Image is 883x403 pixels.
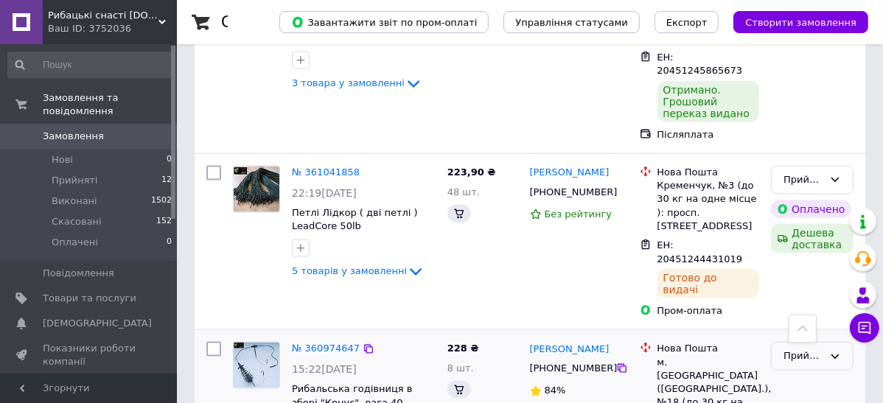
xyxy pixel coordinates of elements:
[657,239,743,264] span: ЕН: 20451244431019
[43,267,114,280] span: Повідомлення
[52,236,98,249] span: Оплачені
[151,195,172,208] span: 1502
[7,52,173,78] input: Пошук
[233,342,280,389] a: Фото товару
[43,130,104,143] span: Замовлення
[503,11,640,33] button: Управління статусами
[657,128,760,141] div: Післяплата
[52,153,73,167] span: Нові
[43,317,152,330] span: [DEMOGRAPHIC_DATA]
[657,166,760,179] div: Нова Пошта
[52,195,97,208] span: Виконані
[657,52,743,77] span: ЕН: 20451245865673
[43,292,136,305] span: Товари та послуги
[657,179,760,233] div: Кременчук, №3 (до 30 кг на одне місце ): просп. [STREET_ADDRESS]
[515,17,628,28] span: Управління статусами
[771,224,854,253] div: Дешева доставка
[292,363,357,375] span: 15:22[DATE]
[545,385,566,396] span: 84%
[279,11,489,33] button: Завантажити звіт по пром-оплаті
[292,77,405,88] span: 3 товара у замовленні
[530,343,610,357] a: [PERSON_NAME]
[292,343,360,354] a: № 360974647
[527,183,617,202] div: [PHONE_NUMBER]
[292,187,357,199] span: 22:19[DATE]
[447,186,480,197] span: 48 шт.
[292,207,418,232] a: Петлі Лідкор ( дві петлі ) LeadCore 50lb
[657,342,760,355] div: Нова Пошта
[292,77,422,88] a: 3 товара у замовленні
[233,166,280,213] a: Фото товару
[666,17,708,28] span: Експорт
[545,208,612,220] span: Без рейтингу
[52,174,97,187] span: Прийняті
[52,215,102,228] span: Скасовані
[733,11,868,33] button: Створити замовлення
[221,13,371,31] h1: Список замовлень
[292,167,360,178] a: № 361041858
[657,304,760,318] div: Пром-оплата
[447,343,479,354] span: 228 ₴
[291,15,477,29] span: Завантажити звіт по пром-оплаті
[745,17,856,28] span: Створити замовлення
[771,200,851,218] div: Оплачено
[43,91,177,118] span: Замовлення та повідомлення
[43,342,136,368] span: Показники роботи компанії
[292,266,407,277] span: 5 товарів у замовленні
[234,343,279,388] img: Фото товару
[48,22,177,35] div: Ваш ID: 3752036
[447,167,496,178] span: 223,90 ₴
[167,236,172,249] span: 0
[234,167,279,212] img: Фото товару
[161,174,172,187] span: 12
[719,16,868,27] a: Створити замовлення
[655,11,719,33] button: Експорт
[48,9,158,22] span: Рибацькі снасті FISHEN.COM.UA
[657,269,760,298] div: Готово до видачі
[783,172,823,188] div: Прийнято
[156,215,172,228] span: 152
[657,81,760,122] div: Отримано. Грошовий переказ видано
[527,359,617,378] div: [PHONE_NUMBER]
[292,265,425,276] a: 5 товарів у замовленні
[447,362,474,374] span: 8 шт.
[850,313,879,343] button: Чат з покупцем
[530,166,610,180] a: [PERSON_NAME]
[167,153,172,167] span: 0
[783,348,823,364] div: Прийнято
